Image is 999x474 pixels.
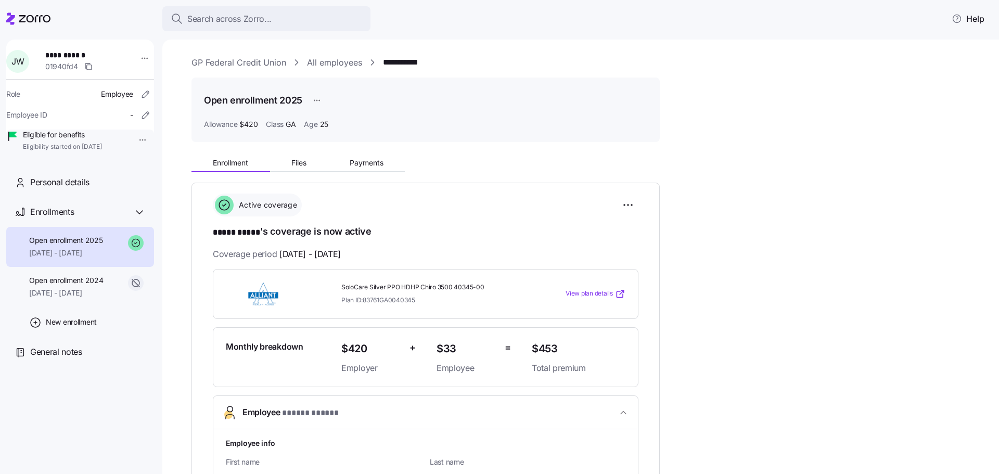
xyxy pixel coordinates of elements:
[30,176,89,189] span: Personal details
[101,89,133,99] span: Employee
[23,130,102,140] span: Eligible for benefits
[30,345,82,358] span: General notes
[952,12,984,25] span: Help
[409,340,416,355] span: +
[350,159,383,166] span: Payments
[226,457,421,467] span: First name
[242,406,338,420] span: Employee
[11,57,24,66] span: J W
[6,89,20,99] span: Role
[266,119,284,130] span: Class
[29,288,103,298] span: [DATE] - [DATE]
[341,340,401,357] span: $420
[943,8,993,29] button: Help
[226,438,625,449] h1: Employee info
[187,12,272,25] span: Search across Zorro...
[46,317,97,327] span: New enrollment
[29,235,103,246] span: Open enrollment 2025
[286,119,296,130] span: GA
[191,56,286,69] a: GP Federal Credit Union
[204,119,237,130] span: Allowance
[213,159,248,166] span: Enrollment
[29,275,103,286] span: Open enrollment 2024
[6,110,47,120] span: Employee ID
[226,340,303,353] span: Monthly breakdown
[239,119,258,130] span: $420
[291,159,306,166] span: Files
[236,200,297,210] span: Active coverage
[29,248,103,258] span: [DATE] - [DATE]
[213,248,341,261] span: Coverage period
[566,289,625,299] a: View plan details
[341,283,523,292] span: SoloCare Silver PPO HDHP Chiro 3500 40345-00
[532,362,625,375] span: Total premium
[566,289,613,299] span: View plan details
[341,296,415,304] span: Plan ID: 83761GA0040345
[430,457,625,467] span: Last name
[341,362,401,375] span: Employer
[532,340,625,357] span: $453
[307,56,362,69] a: All employees
[279,248,341,261] span: [DATE] - [DATE]
[505,340,511,355] span: =
[45,61,78,72] span: 01940fd4
[23,143,102,151] span: Eligibility started on [DATE]
[204,94,302,107] h1: Open enrollment 2025
[320,119,328,130] span: 25
[304,119,317,130] span: Age
[162,6,370,31] button: Search across Zorro...
[437,362,496,375] span: Employee
[226,282,301,306] img: Alliant Health Plans
[130,110,133,120] span: -
[30,206,74,219] span: Enrollments
[437,340,496,357] span: $33
[213,225,638,239] h1: 's coverage is now active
